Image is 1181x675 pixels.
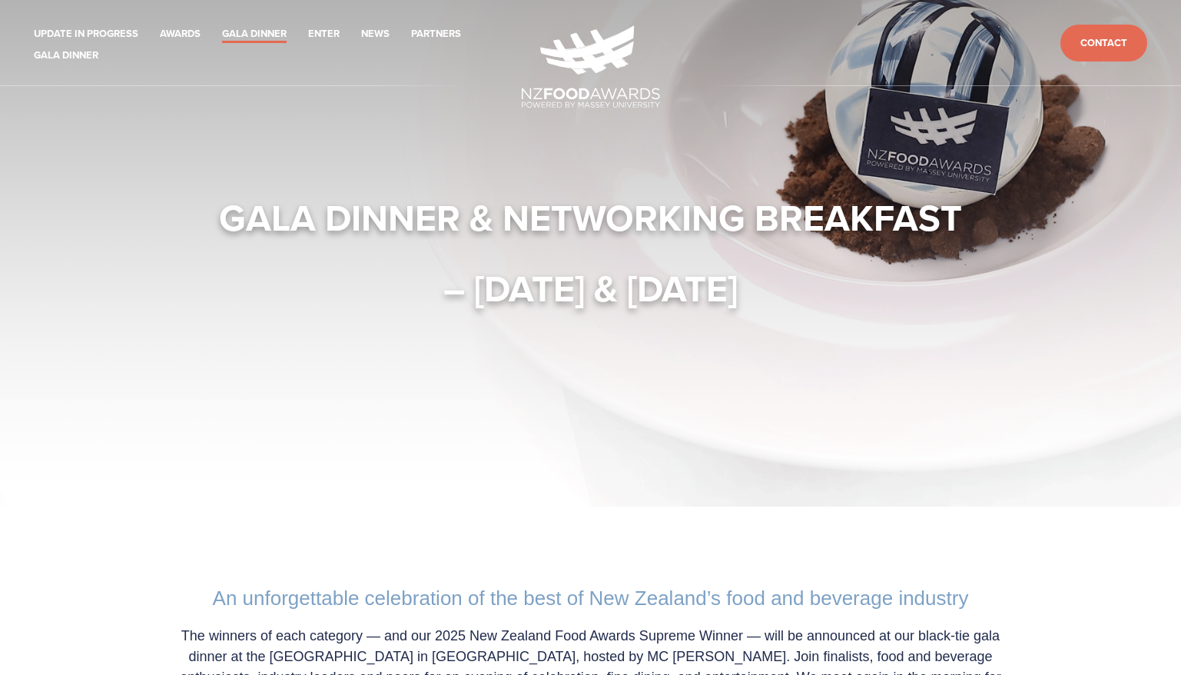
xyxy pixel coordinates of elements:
a: News [361,25,390,43]
a: Contact [1060,25,1147,62]
a: Awards [160,25,201,43]
a: Partners [411,25,461,43]
h1: Gala Dinner & Networking Breakfast [148,195,1033,241]
a: Gala Dinner [34,47,98,65]
a: Gala Dinner [222,25,287,43]
h2: An unforgettable celebration of the best of New Zealand’s food and beverage industry [164,587,1018,610]
a: Update in Progress [34,25,138,43]
a: Enter [308,25,340,43]
h1: – [DATE] & [DATE] [148,265,1033,311]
